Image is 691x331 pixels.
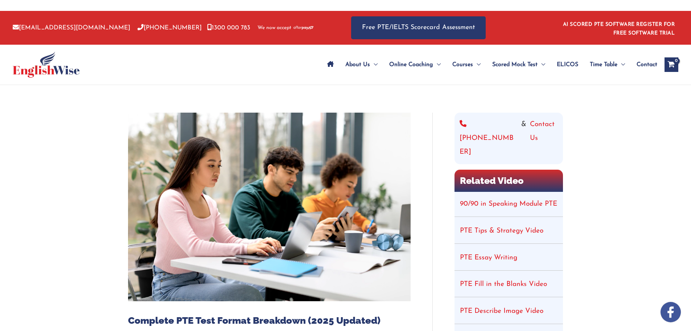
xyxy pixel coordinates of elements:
[207,25,250,31] a: 1300 000 783
[563,22,675,36] a: AI SCORED PTE SOFTWARE REGISTER FOR FREE SOFTWARE TRIAL
[486,52,551,77] a: Scored Mock TestMenu Toggle
[551,52,584,77] a: ELICOS
[340,52,383,77] a: About UsMenu Toggle
[460,201,557,207] a: 90/90 in Speaking Module PTE
[389,52,433,77] span: Online Coaching
[492,52,538,77] span: Scored Mock Test
[383,52,447,77] a: Online CoachingMenu Toggle
[258,24,291,32] span: We now accept
[13,25,130,31] a: [EMAIL_ADDRESS][DOMAIN_NAME]
[460,118,518,159] a: [PHONE_NUMBER]
[128,315,411,326] h1: Complete PTE Test Format Breakdown (2025 Updated)
[460,254,517,261] a: PTE Essay Writing
[321,52,657,77] nav: Site Navigation: Main Menu
[617,52,625,77] span: Menu Toggle
[345,52,370,77] span: About Us
[473,52,481,77] span: Menu Toggle
[590,52,617,77] span: Time Table
[661,302,681,322] img: white-facebook.png
[538,52,545,77] span: Menu Toggle
[293,26,313,30] img: Afterpay-Logo
[530,118,558,159] a: Contact Us
[460,308,543,315] a: PTE Describe Image Video
[460,281,547,288] a: PTE Fill in the Blanks Video
[460,227,543,234] a: PTE Tips & Strategy Video
[637,52,657,77] span: Contact
[557,52,578,77] span: ELICOS
[631,52,657,77] a: Contact
[137,25,202,31] a: [PHONE_NUMBER]
[433,52,441,77] span: Menu Toggle
[452,52,473,77] span: Courses
[455,170,563,192] h2: Related Video
[460,118,558,159] div: &
[665,57,678,72] a: View Shopping Cart, empty
[370,52,378,77] span: Menu Toggle
[559,16,678,40] aside: Header Widget 1
[447,52,486,77] a: CoursesMenu Toggle
[584,52,631,77] a: Time TableMenu Toggle
[13,52,80,78] img: cropped-ew-logo
[351,16,486,39] a: Free PTE/IELTS Scorecard Assessment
